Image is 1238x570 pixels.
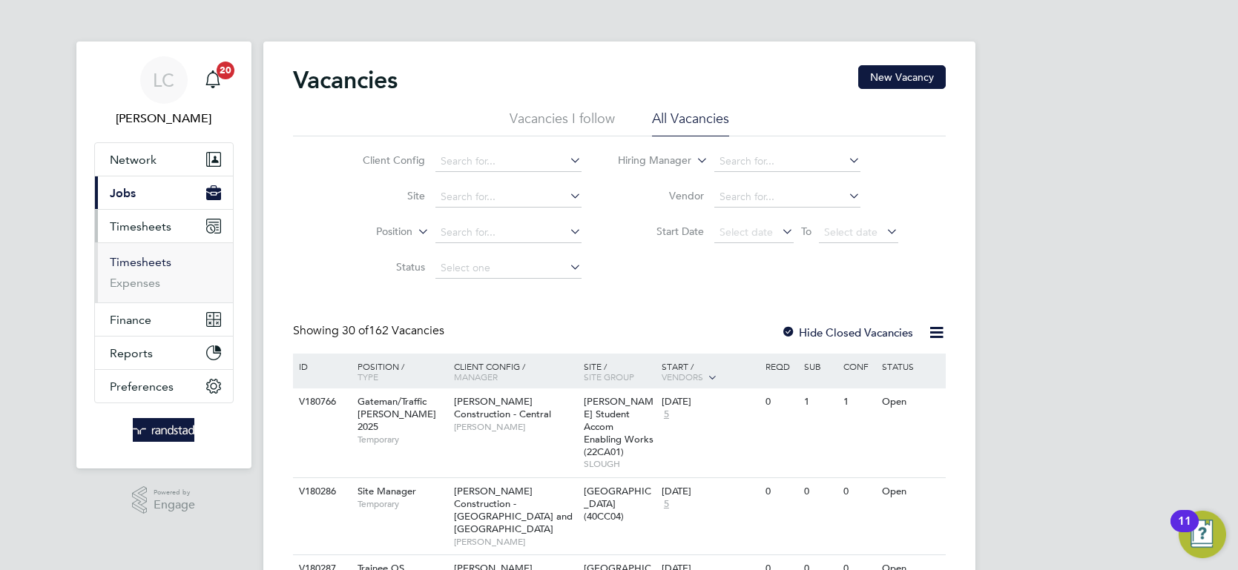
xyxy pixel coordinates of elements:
input: Search for... [714,187,860,208]
label: Vendor [619,189,704,202]
label: Position [327,225,412,239]
label: Status [340,260,425,274]
span: Select date [720,225,773,239]
nav: Main navigation [76,42,251,468]
div: Reqd [762,354,800,379]
button: Open Resource Center, 11 new notifications [1179,511,1226,558]
span: Preferences [110,380,174,394]
span: Luke Carter [94,110,234,127]
span: Vendors [662,371,703,382]
div: V180286 [295,478,347,506]
button: Reports [95,337,233,369]
h2: Vacancies [293,65,398,95]
label: Hiring Manager [606,153,691,168]
span: [PERSON_NAME] [454,421,576,433]
div: ID [295,354,347,379]
div: [DATE] [662,486,758,498]
span: SLOUGH [584,458,654,470]
span: Temporary [358,434,447,445]
div: Position / [346,354,450,389]
div: V180766 [295,388,347,416]
div: Client Config / [450,354,580,389]
span: Site Group [584,371,634,382]
button: Jobs [95,176,233,209]
span: Type [358,371,378,382]
label: Client Config [340,153,425,167]
button: Network [95,143,233,176]
button: Preferences [95,370,233,402]
li: All Vacancies [652,110,729,136]
div: Showing [293,323,447,339]
span: Powered by [154,486,195,499]
button: Timesheets [95,210,233,242]
label: Site [340,189,425,202]
div: Open [878,388,943,416]
span: [GEOGRAPHIC_DATA] (40CC04) [584,485,651,523]
div: Status [878,354,943,379]
span: 30 of [342,323,369,338]
a: Timesheets [110,255,171,269]
div: Timesheets [95,242,233,302]
span: Finance [110,313,151,327]
span: Site Manager [358,485,416,497]
span: 20 [217,62,234,79]
span: 162 Vacancies [342,323,444,338]
span: [PERSON_NAME] Construction - [GEOGRAPHIC_DATA] and [GEOGRAPHIC_DATA] [454,485,573,535]
span: 5 [662,498,671,511]
input: Search for... [435,222,582,243]
img: randstad-logo-retina.png [133,418,194,442]
input: Select one [435,258,582,279]
span: Engage [154,499,195,511]
div: 0 [800,478,839,506]
span: Temporary [358,498,447,510]
a: Expenses [110,276,160,290]
span: Network [110,153,157,167]
span: Select date [824,225,878,239]
span: LC [153,70,174,90]
span: [PERSON_NAME] Construction - Central [454,395,551,420]
div: 11 [1178,521,1191,540]
span: [PERSON_NAME] Student Accom Enabling Works (22CA01) [584,395,653,458]
div: 0 [840,478,878,506]
div: Conf [840,354,878,379]
div: Site / [580,354,658,389]
li: Vacancies I follow [510,110,615,136]
a: 20 [198,56,228,104]
a: LC[PERSON_NAME] [94,56,234,127]
input: Search for... [435,187,582,208]
div: 1 [800,388,839,416]
span: Manager [454,371,498,382]
div: 0 [762,388,800,416]
span: 5 [662,408,671,421]
a: Powered byEngage [132,486,195,514]
button: New Vacancy [858,65,946,89]
span: Gateman/Traffic [PERSON_NAME] 2025 [358,395,436,433]
span: Jobs [110,186,136,200]
input: Search for... [714,151,860,172]
label: Start Date [619,225,704,238]
span: To [797,222,816,241]
div: [DATE] [662,396,758,408]
div: 1 [840,388,878,416]
span: Reports [110,346,153,360]
button: Finance [95,303,233,336]
span: Timesheets [110,219,171,233]
div: Sub [800,354,839,379]
div: 0 [762,478,800,506]
a: Go to home page [94,418,234,442]
div: Start / [658,354,762,391]
label: Hide Closed Vacancies [781,325,913,339]
input: Search for... [435,151,582,172]
div: Open [878,478,943,506]
span: [PERSON_NAME] [454,536,576,548]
